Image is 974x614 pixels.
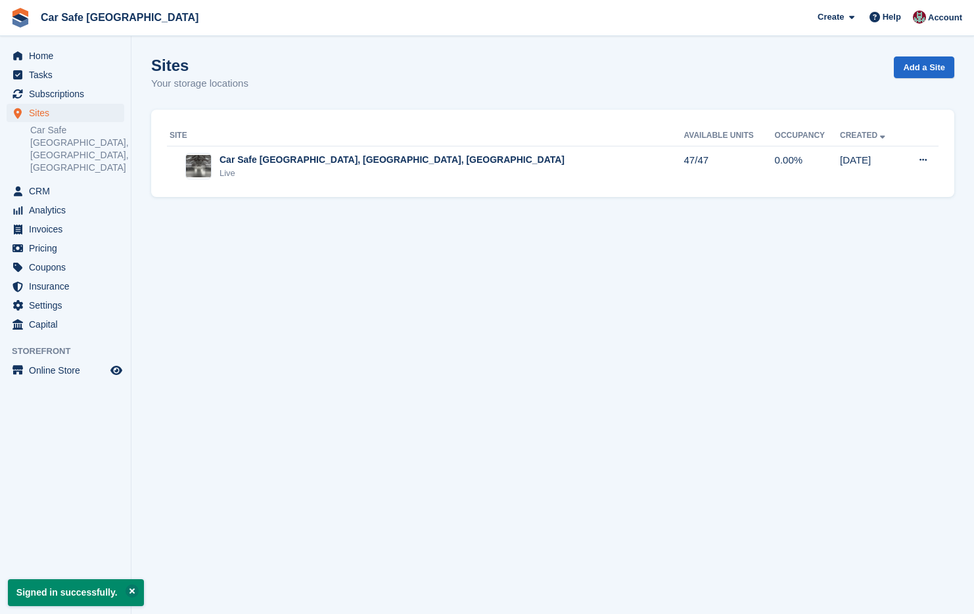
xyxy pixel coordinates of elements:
span: Subscriptions [29,85,108,103]
a: Created [840,131,888,140]
span: Analytics [29,201,108,219]
a: menu [7,182,124,200]
span: Home [29,47,108,65]
a: menu [7,47,124,65]
a: menu [7,220,124,238]
a: menu [7,258,124,276]
span: Storefront [12,345,131,358]
span: Sites [29,104,108,122]
a: Car Safe [GEOGRAPHIC_DATA], [GEOGRAPHIC_DATA], [GEOGRAPHIC_DATA] [30,124,124,174]
span: Create [818,11,844,24]
a: menu [7,66,124,84]
a: menu [7,201,124,219]
a: menu [7,104,124,122]
td: 47/47 [684,146,775,186]
a: menu [7,315,124,334]
span: Help [883,11,901,24]
span: Tasks [29,66,108,84]
a: menu [7,239,124,257]
a: menu [7,296,124,315]
p: Your storage locations [151,76,248,91]
div: Car Safe [GEOGRAPHIC_DATA], [GEOGRAPHIC_DATA], [GEOGRAPHIC_DATA] [220,153,565,167]
td: 0.00% [775,146,840,186]
span: Insurance [29,277,108,296]
a: Add a Site [894,56,954,78]
th: Occupancy [775,125,840,146]
span: Coupons [29,258,108,276]
img: stora-icon-8386f47178a22dfd0bd8f6a31ec36ba5ce8667c1dd55bd0f319d3a0aa187defe.svg [11,8,30,28]
a: Car Safe [GEOGRAPHIC_DATA] [35,7,204,28]
span: Pricing [29,239,108,257]
h1: Sites [151,56,248,74]
a: menu [7,277,124,296]
a: menu [7,361,124,380]
th: Available Units [684,125,775,146]
td: [DATE] [840,146,902,186]
span: CRM [29,182,108,200]
a: Preview store [108,362,124,378]
th: Site [167,125,684,146]
span: Online Store [29,361,108,380]
div: Live [220,167,565,180]
span: Capital [29,315,108,334]
img: Stefan diResta [913,11,926,24]
img: Image of Car Safe Scotland, Bathgate, West Lothian site [186,155,211,177]
p: Signed in successfully. [8,579,144,606]
a: menu [7,85,124,103]
span: Invoices [29,220,108,238]
span: Settings [29,296,108,315]
span: Account [928,11,962,24]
